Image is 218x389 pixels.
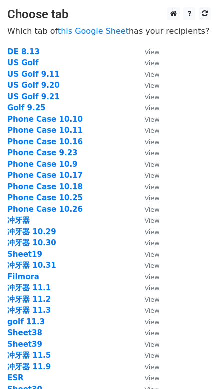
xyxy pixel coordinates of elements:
small: View [144,138,159,146]
a: ESR [7,373,24,382]
a: View [134,227,159,236]
a: View [134,160,159,169]
a: Phone Case 10.26 [7,205,83,214]
a: 冲牙器 11.9 [7,362,51,371]
a: US Golf 9.20 [7,81,60,90]
a: Phone Case 10.25 [7,193,83,202]
a: 冲牙器 10.30 [7,238,56,247]
small: View [144,183,159,191]
small: View [144,374,159,382]
small: View [144,161,159,168]
small: View [144,363,159,371]
a: 冲牙器 11.5 [7,351,51,360]
a: Phone Case 10.18 [7,182,83,191]
strong: Sheet19 [7,250,42,259]
small: View [144,116,159,123]
a: View [134,115,159,124]
a: View [134,137,159,146]
a: View [134,92,159,101]
a: Sheet38 [7,328,42,337]
a: 冲牙器 11.1 [7,283,51,292]
a: this Google Sheet [58,26,129,36]
small: View [144,273,159,281]
a: 冲牙器 10.31 [7,261,56,270]
a: Phone Case 10.16 [7,137,83,146]
small: View [144,296,159,303]
small: View [144,149,159,157]
small: View [144,104,159,112]
a: US Golf 9.11 [7,70,60,79]
small: View [144,262,159,269]
a: View [134,261,159,270]
a: View [134,295,159,304]
a: View [134,205,159,214]
a: View [134,306,159,315]
a: US Golf 9.21 [7,92,60,101]
a: View [134,272,159,281]
a: View [134,250,159,259]
small: View [144,82,159,89]
a: Golf 9.25 [7,103,46,112]
a: View [134,193,159,202]
small: View [144,172,159,179]
small: View [144,59,159,67]
small: View [144,71,159,78]
p: Which tab of has your recipients? [7,26,211,36]
a: View [134,362,159,371]
a: Filmora [7,272,39,281]
a: View [134,351,159,360]
small: View [144,228,159,236]
a: View [134,148,159,157]
small: View [144,352,159,359]
strong: Phone Case 10.11 [7,126,83,135]
a: View [134,47,159,56]
a: DE 8.13 [7,47,40,56]
strong: Phone Case 10.9 [7,160,78,169]
a: View [134,171,159,180]
small: View [144,48,159,56]
a: Sheet39 [7,340,42,349]
small: View [144,239,159,247]
small: View [144,341,159,348]
a: View [134,216,159,225]
a: View [134,283,159,292]
a: 冲牙器 11.3 [7,306,51,315]
small: View [144,127,159,134]
small: View [144,194,159,202]
strong: 冲牙器 [7,216,30,225]
small: View [144,93,159,101]
a: View [134,340,159,349]
a: View [134,328,159,337]
h3: Choose tab [7,7,211,22]
small: View [144,329,159,337]
a: View [134,182,159,191]
strong: Phone Case 10.17 [7,171,83,180]
small: View [144,206,159,213]
small: View [144,251,159,258]
a: Phone Case 10.10 [7,115,83,124]
a: US Golf [7,58,39,67]
a: 冲牙器 10.29 [7,227,56,236]
strong: 冲牙器 11.2 [7,295,51,304]
small: View [144,307,159,314]
strong: Phone Case 9.23 [7,148,78,157]
a: View [134,103,159,112]
a: golf 11.3 [7,317,45,326]
a: View [134,317,159,326]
